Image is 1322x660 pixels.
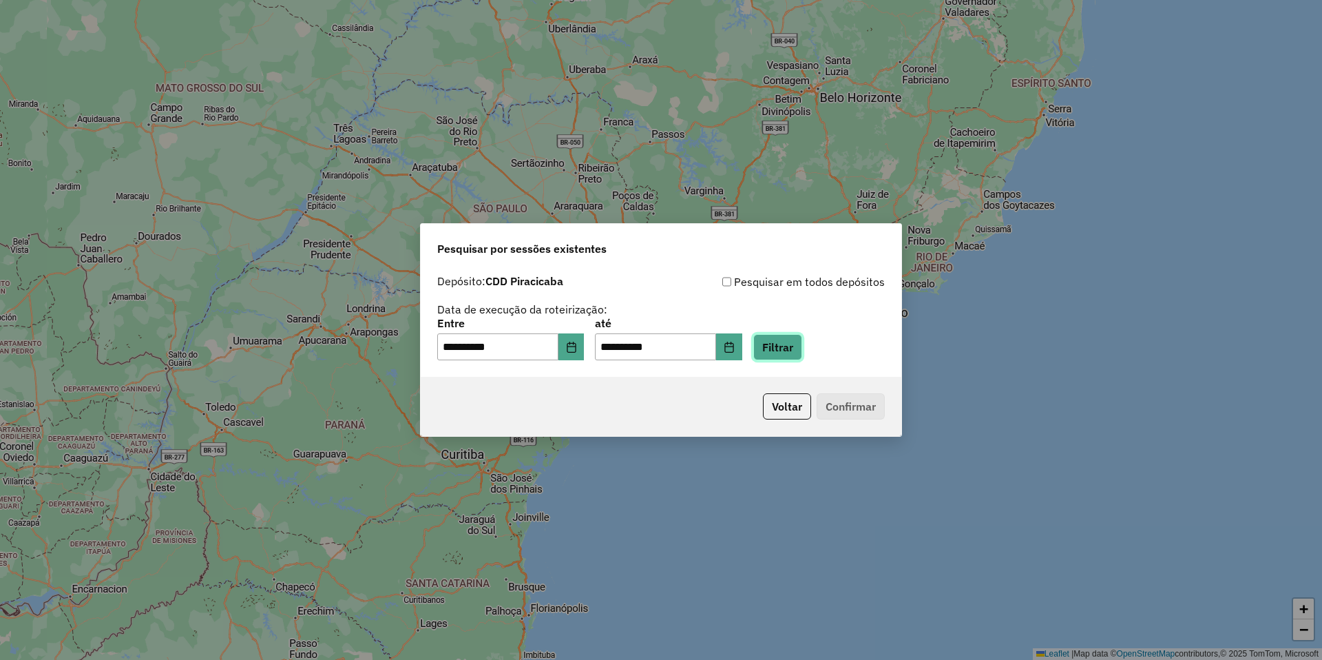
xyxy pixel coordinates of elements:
[763,393,811,420] button: Voltar
[485,274,563,288] strong: CDD Piracicaba
[595,315,742,331] label: até
[661,274,885,290] div: Pesquisar em todos depósitos
[437,301,607,318] label: Data de execução da roteirização:
[716,333,742,361] button: Choose Date
[558,333,585,361] button: Choose Date
[437,315,584,331] label: Entre
[753,334,802,360] button: Filtrar
[437,240,607,257] span: Pesquisar por sessões existentes
[437,273,563,289] label: Depósito:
